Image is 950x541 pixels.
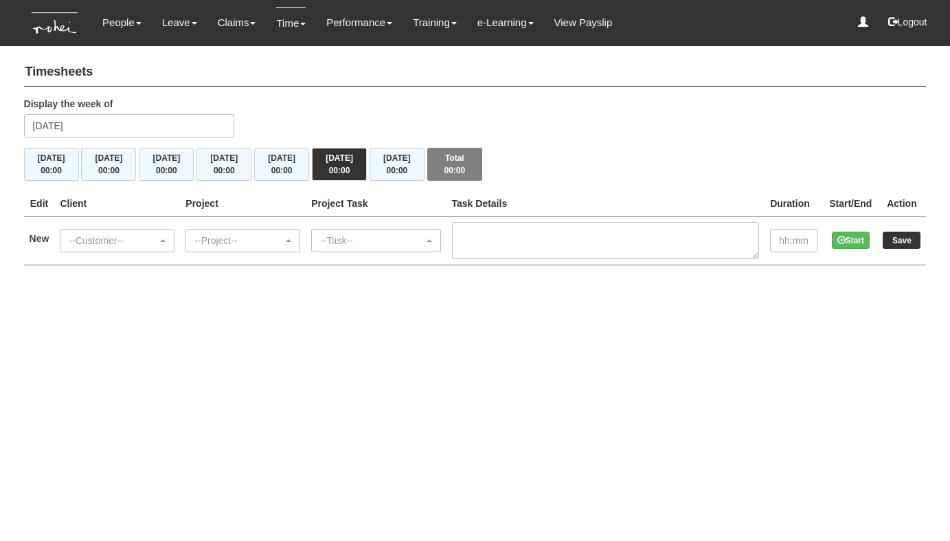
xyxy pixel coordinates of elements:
a: Training [413,7,457,38]
span: 00:00 [329,166,350,175]
label: Display the week of [24,97,113,111]
button: [DATE]00:00 [139,148,194,181]
input: hh:mm [770,229,818,252]
a: Claims [218,7,256,38]
a: View Payslip [554,7,613,38]
span: 00:00 [98,166,120,175]
th: Project Task [306,191,446,217]
button: [DATE]00:00 [24,148,79,181]
span: 00:00 [271,166,293,175]
th: Edit [24,191,55,217]
th: Project [180,191,306,217]
div: Timesheet Week Summary [24,148,927,181]
th: Action [877,191,926,217]
span: 00:00 [444,166,465,175]
th: Duration [765,191,824,217]
div: --Customer-- [69,234,157,247]
button: Total00:00 [427,148,482,181]
button: [DATE]00:00 [370,148,425,181]
button: [DATE]00:00 [254,148,309,181]
input: Save [883,232,920,249]
th: Task Details [446,191,765,217]
label: New [30,232,49,245]
div: --Task-- [320,234,423,247]
button: [DATE]00:00 [196,148,251,181]
th: Client [54,191,180,217]
button: Logout [879,5,937,38]
span: 00:00 [156,166,177,175]
a: Leave [162,7,197,38]
h4: Timesheets [24,58,927,87]
div: --Project-- [194,234,283,247]
a: Time [276,7,306,39]
span: 00:00 [387,166,408,175]
button: --Project-- [185,229,300,252]
a: Performance [326,7,392,38]
a: e-Learning [477,7,534,38]
span: 00:00 [214,166,235,175]
button: --Customer-- [60,229,174,252]
button: [DATE]00:00 [81,148,136,181]
th: Start/End [824,191,877,217]
span: 00:00 [41,166,62,175]
button: Start [832,232,870,249]
a: People [102,7,142,38]
button: --Task-- [311,229,440,252]
button: [DATE]00:00 [312,148,367,181]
